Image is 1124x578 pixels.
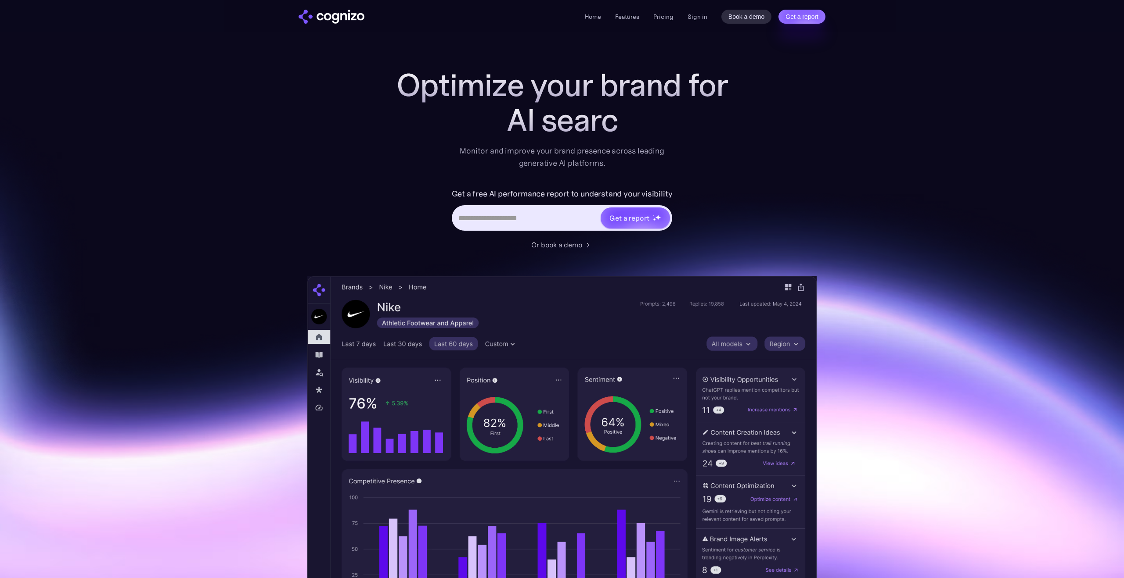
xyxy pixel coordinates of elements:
div: Or book a demo [531,239,582,250]
form: Hero URL Input Form [452,187,673,235]
label: Get a free AI performance report to understand your visibility [452,187,673,201]
div: AI searc [386,103,738,138]
div: Get a report [609,213,649,223]
h1: Optimize your brand for [386,68,738,103]
img: star [653,218,656,221]
a: Sign in [688,11,707,22]
a: Book a demo [721,10,772,24]
img: star [653,215,654,216]
a: Home [585,13,601,21]
a: Features [615,13,639,21]
a: Pricing [653,13,674,21]
img: cognizo logo [299,10,364,24]
a: home [299,10,364,24]
img: star [655,214,661,220]
a: Get a reportstarstarstar [600,207,671,229]
a: Get a report [778,10,825,24]
a: Or book a demo [531,239,593,250]
div: Monitor and improve your brand presence across leading generative AI platforms. [454,145,670,169]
